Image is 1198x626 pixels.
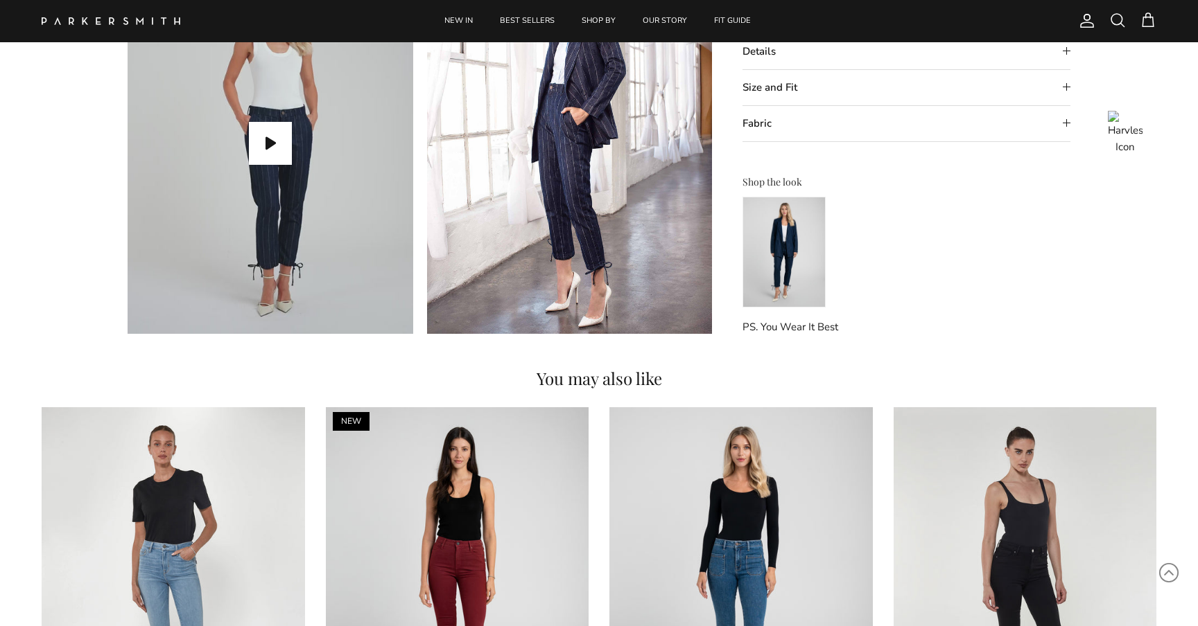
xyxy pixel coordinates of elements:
button: Play video [249,122,292,165]
img: Phoebe Blazer Pinstripe [743,197,826,307]
summary: Fabric [743,106,1070,141]
h3: Shop the look [743,177,1070,188]
h4: You may also like [42,370,1156,386]
svg: Scroll to Top [1158,562,1179,583]
summary: Size and Fit [743,70,1070,105]
img: Parker Smith [42,17,180,25]
p: PS. You Wear It Best [743,319,1070,335]
summary: Details [743,34,1070,69]
a: Account [1073,12,1095,29]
